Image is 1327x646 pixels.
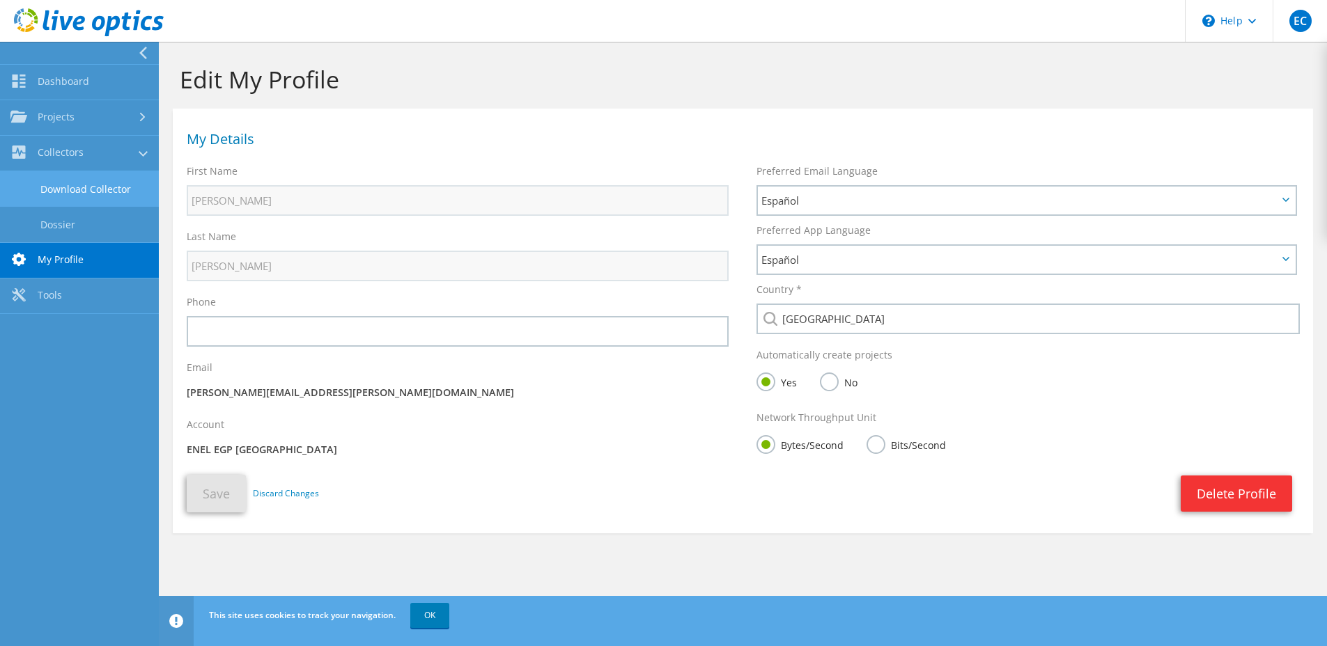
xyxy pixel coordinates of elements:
label: Preferred App Language [756,223,871,237]
span: Español [761,251,1278,268]
h1: My Details [187,132,1292,146]
svg: \n [1202,15,1215,27]
a: OK [410,603,449,628]
a: Discard Changes [253,486,319,501]
label: Automatically create projects [756,348,892,362]
label: Bits/Second [867,435,946,452]
label: Last Name [187,230,236,244]
p: [PERSON_NAME][EMAIL_ADDRESS][PERSON_NAME][DOMAIN_NAME] [187,385,729,400]
span: Español [761,192,1278,209]
label: Phone [187,295,216,309]
button: Save [187,475,246,512]
p: ENEL EGP [GEOGRAPHIC_DATA] [187,442,729,457]
label: Preferred Email Language [756,164,878,178]
label: Yes [756,372,797,390]
label: Account [187,418,224,432]
label: Bytes/Second [756,435,844,452]
label: Network Throughput Unit [756,411,876,425]
span: This site uses cookies to track your navigation. [209,609,396,621]
label: Country * [756,283,802,297]
a: Delete Profile [1181,475,1292,512]
label: First Name [187,164,238,178]
label: No [820,372,857,390]
h1: Edit My Profile [180,65,1299,94]
span: EC [1289,10,1312,32]
label: Email [187,361,212,375]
